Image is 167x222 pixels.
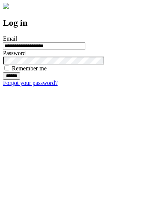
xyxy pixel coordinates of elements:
label: Email [3,35,17,42]
a: Forgot your password? [3,80,58,86]
label: Password [3,50,26,56]
img: logo-4e3dc11c47720685a147b03b5a06dd966a58ff35d612b21f08c02c0306f2b779.png [3,3,9,9]
h2: Log in [3,18,164,28]
label: Remember me [12,65,47,72]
